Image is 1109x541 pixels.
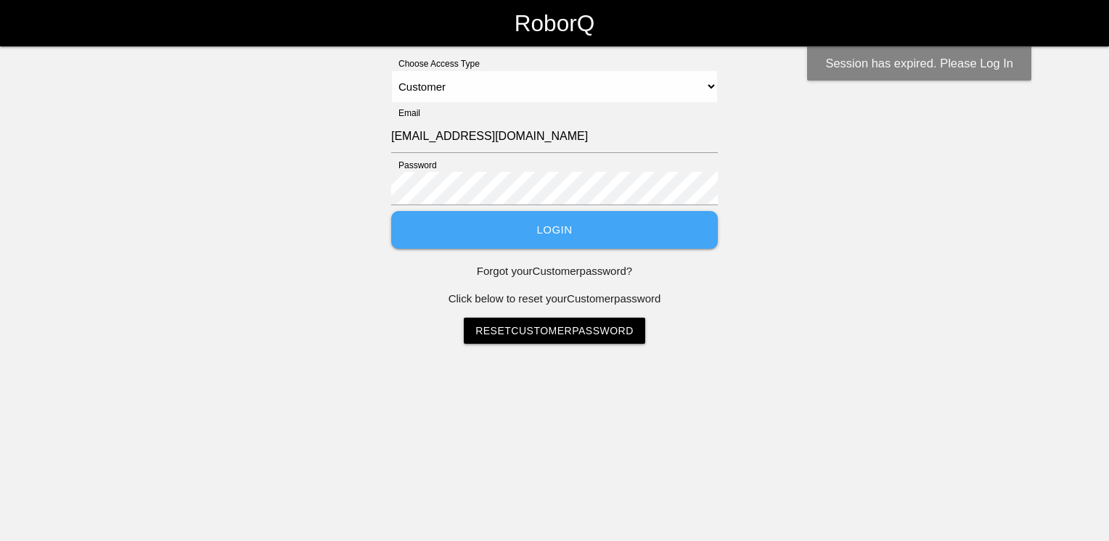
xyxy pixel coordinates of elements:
button: Login [391,211,718,249]
label: Choose Access Type [391,57,480,70]
a: ResetCustomerPassword [464,318,645,344]
p: Click below to reset your Customer password [391,291,718,307]
label: Email [391,107,420,120]
p: Forgot your Customer password? [391,263,718,280]
div: Session has expired. Please Log In [807,46,1031,80]
label: Password [391,159,437,172]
